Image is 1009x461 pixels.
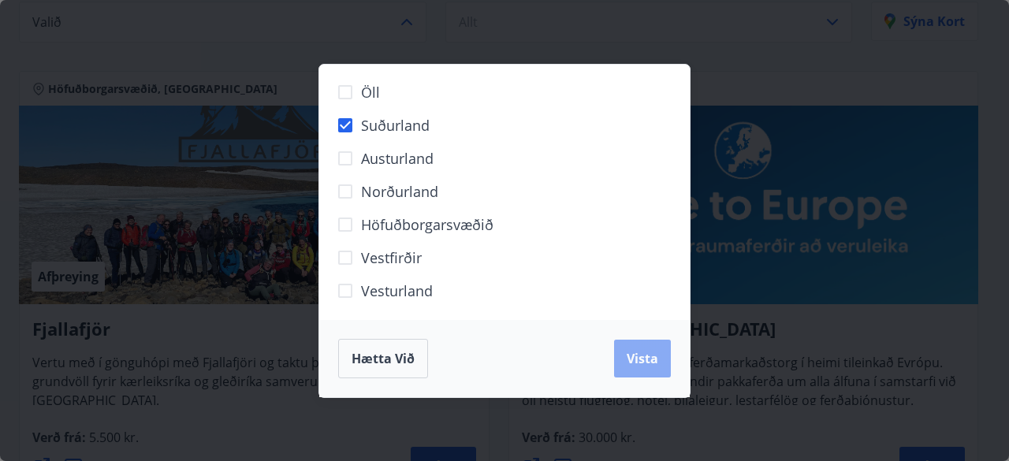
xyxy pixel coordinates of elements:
[614,340,671,377] button: Vista
[361,281,433,301] span: Vesturland
[361,148,434,169] span: Austurland
[352,350,415,367] span: Hætta við
[338,339,428,378] button: Hætta við
[361,247,422,268] span: Vestfirðir
[361,214,493,235] span: Höfuðborgarsvæðið
[627,350,658,367] span: Vista
[361,115,430,136] span: Suðurland
[361,82,380,102] span: Öll
[361,181,438,202] span: Norðurland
